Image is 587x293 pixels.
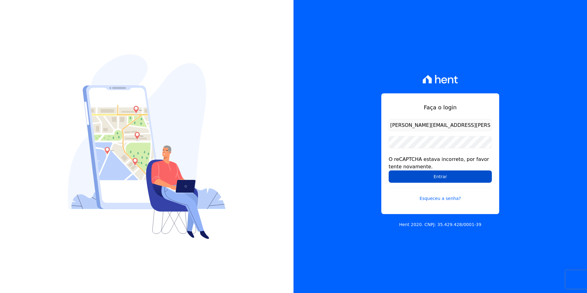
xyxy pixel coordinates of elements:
[389,103,492,111] h1: Faça o login
[389,119,492,131] input: Email
[389,170,492,183] input: Entrar
[68,54,226,239] img: Login
[399,221,481,228] p: Hent 2020. CNPJ: 35.429.428/0001-39
[389,188,492,202] a: Esqueceu a senha?
[389,156,492,170] div: O reCAPTCHA estava incorreto, por favor tente novamente.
